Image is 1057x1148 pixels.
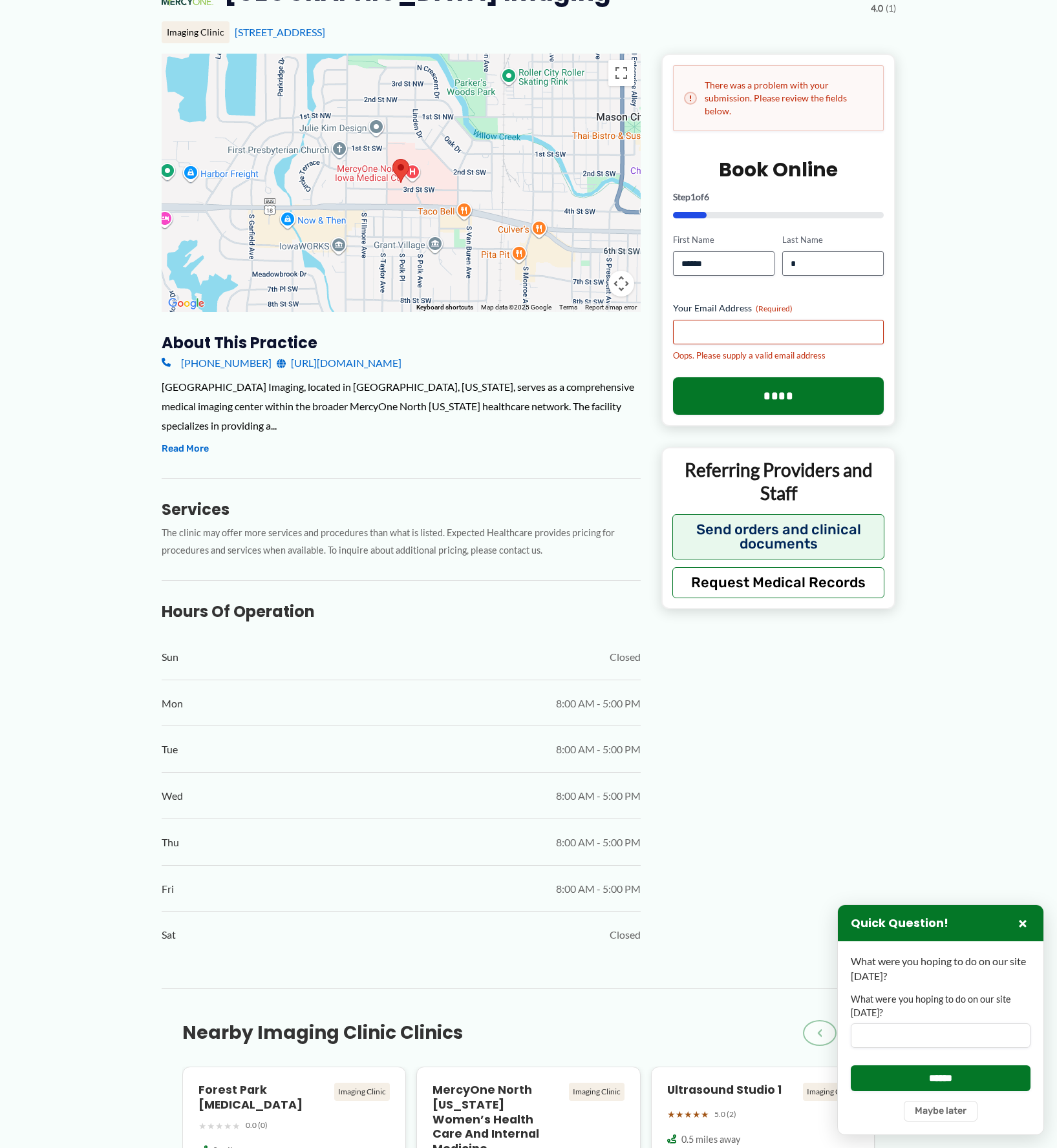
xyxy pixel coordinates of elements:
[673,234,774,246] label: First Name
[198,1083,330,1112] h4: Forest Park [MEDICAL_DATA]
[162,499,641,519] h3: Services
[182,1021,463,1045] h3: Nearby Imaging Clinic Clinics
[610,647,641,667] span: Closed
[904,1101,977,1122] button: Maybe later
[235,26,325,38] a: [STREET_ADDRESS]
[782,234,884,246] label: Last Name
[851,993,1030,1019] label: What were you hoping to do on our site [DATE]?
[673,350,884,362] div: Oops. Please supply a valid email address
[162,333,641,353] h3: About this practice
[714,1107,736,1122] span: 5.0 (2)
[672,458,885,505] p: Referring Providers and Staff
[756,304,793,313] span: (Required)
[162,833,179,852] span: Thu
[162,525,641,559] p: The clinic may offer more services and procedures than what is listed. Expected Healthcare provid...
[162,353,272,373] a: [PHONE_NUMBER]
[162,441,209,457] button: Read More
[232,1118,240,1134] span: ★
[556,740,641,759] span: 8:00 AM - 5:00 PM
[851,954,1030,983] p: What were you hoping to do on our site [DATE]?
[667,1083,798,1098] h4: Ultrasound Studio 1
[667,1106,676,1123] span: ★
[851,916,948,931] h3: Quick Question!
[701,1106,709,1123] span: ★
[608,60,634,86] button: Toggle fullscreen view
[556,833,641,852] span: 8:00 AM - 5:00 PM
[673,193,884,202] p: Step of
[277,353,401,373] a: [URL][DOMAIN_NAME]
[1015,915,1030,931] button: Close
[681,1133,740,1146] span: 0.5 miles away
[224,1118,232,1134] span: ★
[704,191,709,202] span: 6
[608,271,634,297] button: Map camera controls
[416,303,473,312] button: Keyboard shortcuts
[198,1118,207,1134] span: ★
[165,295,208,312] img: Google
[162,740,178,759] span: Tue
[162,694,183,713] span: Mon
[162,647,178,667] span: Sun
[556,694,641,713] span: 8:00 AM - 5:00 PM
[556,879,641,899] span: 8:00 AM - 5:00 PM
[672,514,885,559] button: Send orders and clinical documents
[559,304,577,311] a: Terms (opens in new tab)
[334,1083,390,1101] div: Imaging Clinic
[162,377,641,435] div: [GEOGRAPHIC_DATA] Imaging, located in [GEOGRAPHIC_DATA], [US_STATE], serves as a comprehensive me...
[690,191,696,202] span: 1
[556,786,641,806] span: 8:00 AM - 5:00 PM
[692,1106,701,1123] span: ★
[684,79,873,118] h2: There was a problem with your submission. Please review the fields below.
[803,1020,837,1046] button: ‹
[215,1118,224,1134] span: ★
[673,157,884,182] h2: Book Online
[207,1118,215,1134] span: ★
[817,1025,822,1041] span: ‹
[246,1118,268,1132] span: 0.0 (0)
[673,302,884,315] label: Your Email Address
[162,786,183,806] span: Wed
[569,1083,625,1101] div: Imaging Clinic
[162,21,230,43] div: Imaging Clinic
[165,295,208,312] a: Open this area in Google Maps (opens a new window)
[684,1106,692,1123] span: ★
[162,601,641,621] h3: Hours of Operation
[610,925,641,944] span: Closed
[672,567,885,598] button: Request Medical Records
[481,304,551,311] span: Map data ©2025 Google
[803,1083,859,1101] div: Imaging Clinic
[676,1106,684,1123] span: ★
[162,879,174,899] span: Fri
[162,925,176,944] span: Sat
[585,304,637,311] a: Report a map error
